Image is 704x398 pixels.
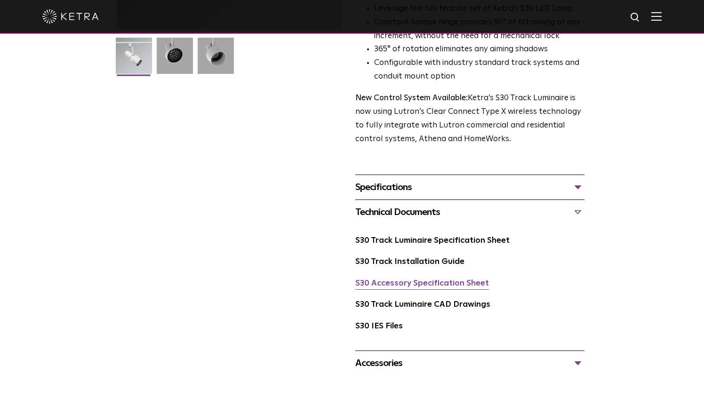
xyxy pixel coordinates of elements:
li: 365° of rotation eliminates any aiming shadows [374,43,584,56]
a: S30 Track Luminaire CAD Drawings [355,301,490,309]
div: Accessories [355,356,584,371]
strong: New Control System Available: [355,94,468,102]
img: search icon [630,12,641,24]
a: S30 Accessory Specification Sheet [355,279,489,287]
div: Technical Documents [355,205,584,220]
img: S30-Track-Luminaire-2021-Web-Square [116,38,152,81]
li: Configurable with industry standard track systems and conduit mount option [374,56,584,84]
a: S30 IES Files [355,322,403,330]
p: Ketra’s S30 Track Luminaire is now using Lutron’s Clear Connect Type X wireless technology to ful... [355,92,584,146]
img: Hamburger%20Nav.svg [651,12,662,21]
img: ketra-logo-2019-white [42,9,99,24]
a: S30 Track Installation Guide [355,258,464,266]
div: Specifications [355,180,584,195]
img: 9e3d97bd0cf938513d6e [198,38,234,81]
img: 3b1b0dc7630e9da69e6b [157,38,193,81]
a: S30 Track Luminaire Specification Sheet [355,237,510,245]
